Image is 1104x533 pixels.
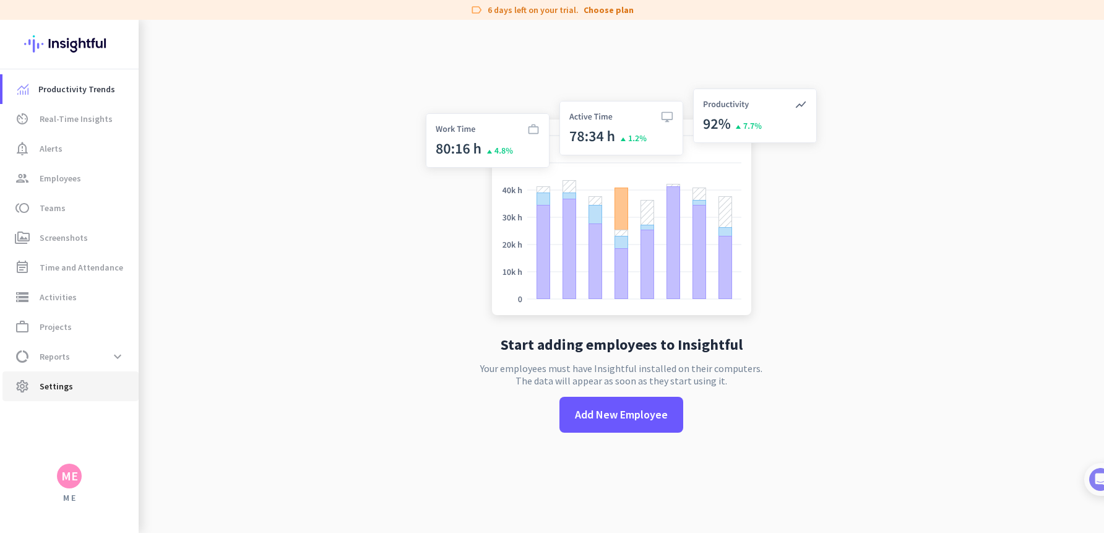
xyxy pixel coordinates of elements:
i: settings [15,379,30,394]
h2: Start adding employees to Insightful [501,337,743,352]
a: Choose plan [584,4,634,16]
span: Activities [40,290,77,305]
a: menu-itemProductivity Trends [2,74,139,104]
span: Projects [40,319,72,334]
span: Teams [40,201,66,215]
span: Real-Time Insights [40,111,113,126]
i: work_outline [15,319,30,334]
i: av_timer [15,111,30,126]
img: Insightful logo [24,20,114,68]
i: storage [15,290,30,305]
a: settingsSettings [2,371,139,401]
a: notification_importantAlerts [2,134,139,163]
a: work_outlineProjects [2,312,139,342]
i: event_note [15,260,30,275]
i: toll [15,201,30,215]
span: Time and Attendance [40,260,123,275]
span: Employees [40,171,81,186]
i: notification_important [15,141,30,156]
button: expand_more [106,345,129,368]
span: Add New Employee [575,407,668,423]
img: no-search-results [416,81,826,327]
img: menu-item [17,84,28,95]
button: Add New Employee [559,397,683,433]
span: Alerts [40,141,63,156]
span: Productivity Trends [38,82,115,97]
a: perm_mediaScreenshots [2,223,139,253]
a: event_noteTime and Attendance [2,253,139,282]
i: perm_media [15,230,30,245]
div: ME [61,470,78,482]
i: label [470,4,483,16]
span: Screenshots [40,230,88,245]
p: Your employees must have Insightful installed on their computers. The data will appear as soon as... [480,362,762,387]
span: Reports [40,349,70,364]
a: groupEmployees [2,163,139,193]
i: group [15,171,30,186]
span: Settings [40,379,73,394]
a: av_timerReal-Time Insights [2,104,139,134]
a: storageActivities [2,282,139,312]
i: data_usage [15,349,30,364]
a: tollTeams [2,193,139,223]
a: data_usageReportsexpand_more [2,342,139,371]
